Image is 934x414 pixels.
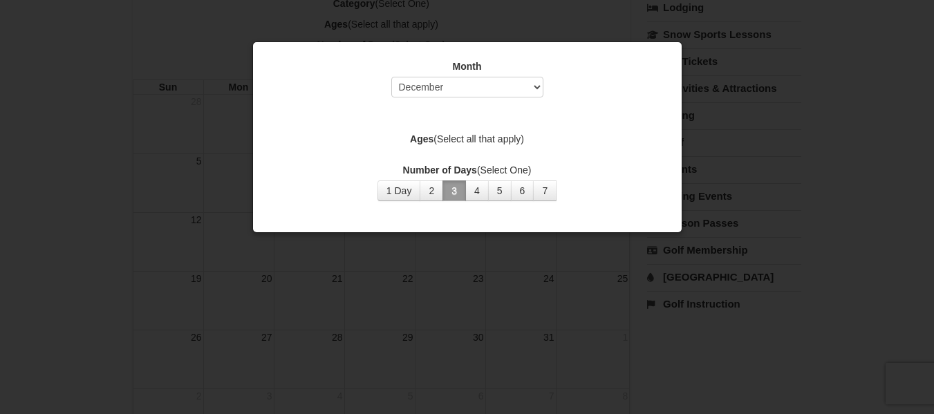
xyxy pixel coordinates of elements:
[511,180,534,201] button: 6
[488,180,512,201] button: 5
[465,180,489,201] button: 4
[453,61,482,72] strong: Month
[377,180,421,201] button: 1 Day
[403,164,477,176] strong: Number of Days
[420,180,443,201] button: 2
[270,132,664,146] label: (Select all that apply)
[410,133,433,144] strong: Ages
[442,180,466,201] button: 3
[533,180,557,201] button: 7
[270,163,664,177] label: (Select One)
